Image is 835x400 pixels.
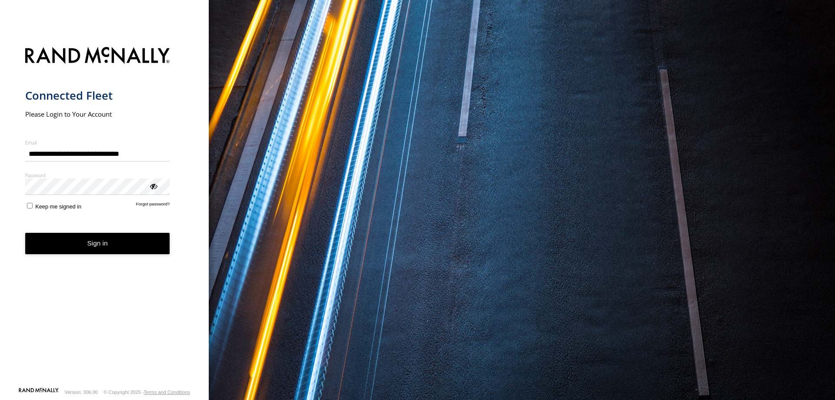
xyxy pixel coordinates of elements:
[19,388,59,397] a: Visit our Website
[25,172,170,178] label: Password
[25,233,170,254] button: Sign in
[25,88,170,103] h1: Connected Fleet
[149,182,157,190] div: ViewPassword
[25,139,170,146] label: Email
[136,202,170,210] a: Forgot password?
[25,110,170,118] h2: Please Login to Your Account
[25,45,170,67] img: Rand McNally
[104,390,190,395] div: © Copyright 2025 -
[25,42,184,387] form: main
[144,390,190,395] a: Terms and Conditions
[65,390,98,395] div: Version: 306.00
[35,203,81,210] span: Keep me signed in
[27,203,33,208] input: Keep me signed in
